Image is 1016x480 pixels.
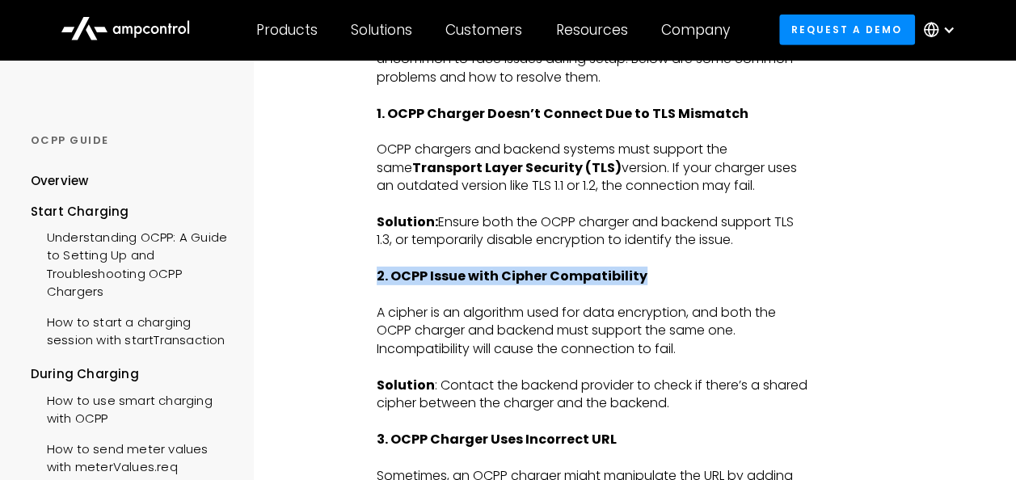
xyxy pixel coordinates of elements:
div: Customers [445,21,522,39]
div: Products [256,21,318,39]
strong: Solution [377,376,435,394]
p: : Contact the backend provider to check if there’s a shared cipher between the charger and the ba... [377,377,807,413]
p: OCPP chargers and backend systems must support the same version. If your charger uses an outdated... [377,141,807,195]
p: ‍ [377,412,807,430]
strong: 3. OCPP Charger Uses Incorrect URL [377,430,617,448]
p: A cipher is an algorithm used for data encryption, and both the OCPP charger and backend must sup... [377,304,807,358]
p: ‍ [377,358,807,376]
strong: Transport Layer Security (TLS) [412,158,622,177]
p: ‍ [377,196,807,213]
p: ‍ [377,448,807,466]
strong: 2. OCPP Issue with Cipher Compatibility [377,267,647,285]
a: How to start a charging session with startTransaction [31,305,234,354]
p: ‍ [377,286,807,304]
div: Solutions [351,21,412,39]
div: During Charging [31,365,234,383]
p: ‍ [377,86,807,104]
div: Start Charging [31,203,234,221]
p: Ensure both the OCPP charger and backend support TLS 1.3, or temporarily disable encryption to id... [377,213,807,250]
strong: 1. OCPP Charger Doesn’t Connect Due to TLS Mismatch [377,104,748,123]
p: ‍ [377,250,807,267]
strong: Solution: [377,213,438,231]
div: OCPP GUIDE [31,133,234,148]
a: Overview [31,172,89,202]
a: Request a demo [779,15,915,44]
div: Overview [31,172,89,190]
a: Understanding OCPP: A Guide to Setting Up and Troubleshooting OCPP Chargers [31,221,234,305]
div: Company [661,21,730,39]
div: Resources [555,21,627,39]
a: How to use smart charging with OCPP [31,384,234,432]
p: ‍ [377,123,807,141]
